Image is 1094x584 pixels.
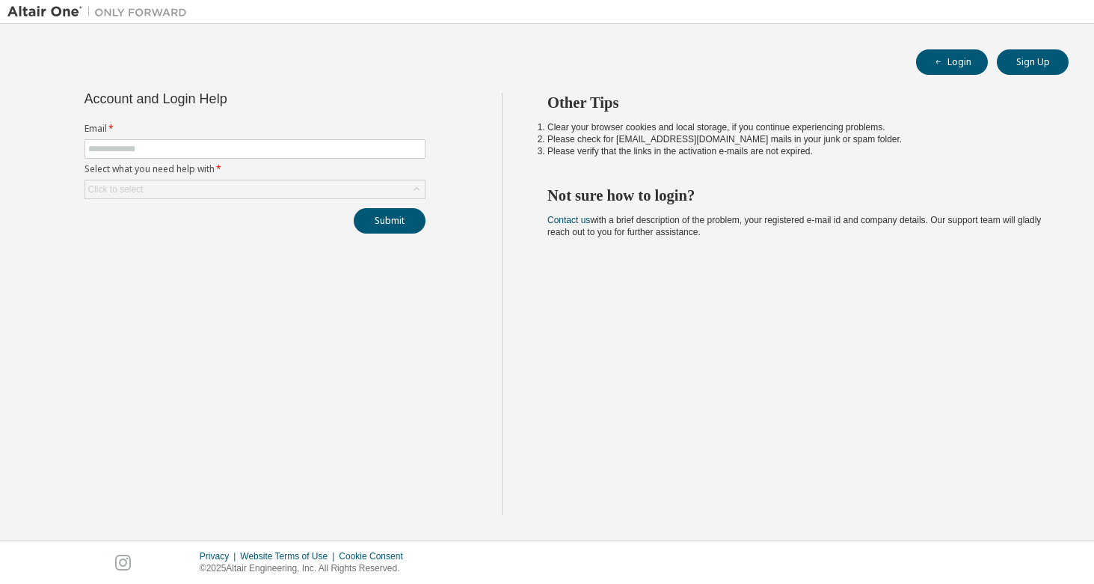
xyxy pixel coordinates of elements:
label: Select what you need help with [84,163,425,175]
button: Login [916,49,988,75]
label: Email [84,123,425,135]
img: Altair One [7,4,194,19]
div: Cookie Consent [339,550,411,562]
li: Clear your browser cookies and local storage, if you continue experiencing problems. [547,121,1042,133]
div: Privacy [200,550,240,562]
div: Website Terms of Use [240,550,339,562]
span: with a brief description of the problem, your registered e-mail id and company details. Our suppo... [547,215,1041,237]
p: © 2025 Altair Engineering, Inc. All Rights Reserved. [200,562,412,575]
button: Sign Up [997,49,1069,75]
h2: Not sure how to login? [547,186,1042,205]
button: Submit [354,208,425,234]
div: Click to select [88,183,144,195]
div: Account and Login Help [84,93,357,105]
div: Click to select [85,180,425,198]
li: Please verify that the links in the activation e-mails are not expired. [547,145,1042,157]
a: Contact us [547,215,590,225]
h2: Other Tips [547,93,1042,112]
img: instagram.svg [115,555,131,571]
li: Please check for [EMAIL_ADDRESS][DOMAIN_NAME] mails in your junk or spam folder. [547,133,1042,145]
